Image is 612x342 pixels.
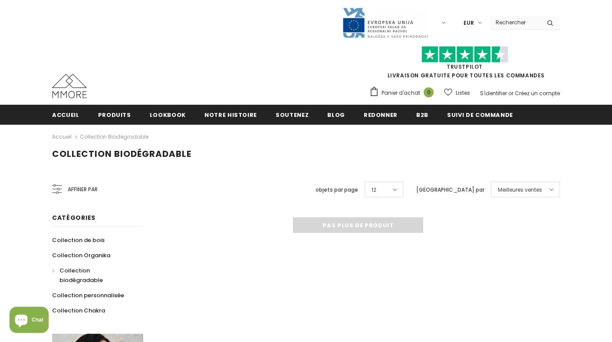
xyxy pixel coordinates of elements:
span: 0 [424,87,434,97]
a: Collection de bois [52,232,105,248]
a: Créez un compte [515,90,560,97]
input: Search Site [490,16,540,29]
a: Javni Razpis [342,19,429,26]
img: Javni Razpis [342,7,429,39]
a: Produits [98,105,131,124]
label: [GEOGRAPHIC_DATA] par [416,186,484,194]
span: Listes [456,89,470,97]
span: Collection biodégradable [59,266,103,284]
span: Redonner [364,111,398,119]
a: B2B [416,105,428,124]
span: Collection de bois [52,236,105,244]
span: soutenez [276,111,309,119]
a: Panier d'achat 0 [369,86,438,100]
span: Blog [327,111,345,119]
a: soutenez [276,105,309,124]
a: Blog [327,105,345,124]
span: Collection Organika [52,251,110,259]
img: Faites confiance aux étoiles pilotes [421,46,508,63]
a: Collection biodégradable [52,263,134,288]
a: S'identifier [480,90,507,97]
a: Collection Organika [52,248,110,263]
a: Accueil [52,132,72,142]
a: Collection Chakra [52,303,105,318]
span: Panier d'achat [382,89,420,97]
span: Meilleures ventes [498,186,542,194]
span: Collection Chakra [52,306,105,315]
a: Notre histoire [204,105,257,124]
span: 12 [372,186,376,194]
span: Catégories [52,213,95,222]
a: Accueil [52,105,79,124]
a: TrustPilot [447,63,483,70]
span: Affiner par [68,185,98,194]
span: or [508,90,513,97]
span: LIVRAISON GRATUITE POUR TOUTES LES COMMANDES [369,50,560,79]
a: Collection personnalisée [52,288,124,303]
a: Collection biodégradable [80,133,148,140]
inbox-online-store-chat: Shopify online store chat [7,307,51,335]
span: Accueil [52,111,79,119]
label: objets par page [316,186,358,194]
span: Lookbook [150,111,186,119]
a: Listes [444,85,470,100]
span: EUR [464,19,474,27]
span: B2B [416,111,428,119]
span: Produits [98,111,131,119]
a: Lookbook [150,105,186,124]
a: Redonner [364,105,398,124]
span: Notre histoire [204,111,257,119]
span: Collection personnalisée [52,291,124,299]
img: Cas MMORE [52,74,87,98]
a: Suivi de commande [447,105,513,124]
span: Suivi de commande [447,111,513,119]
span: Collection biodégradable [52,148,191,160]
